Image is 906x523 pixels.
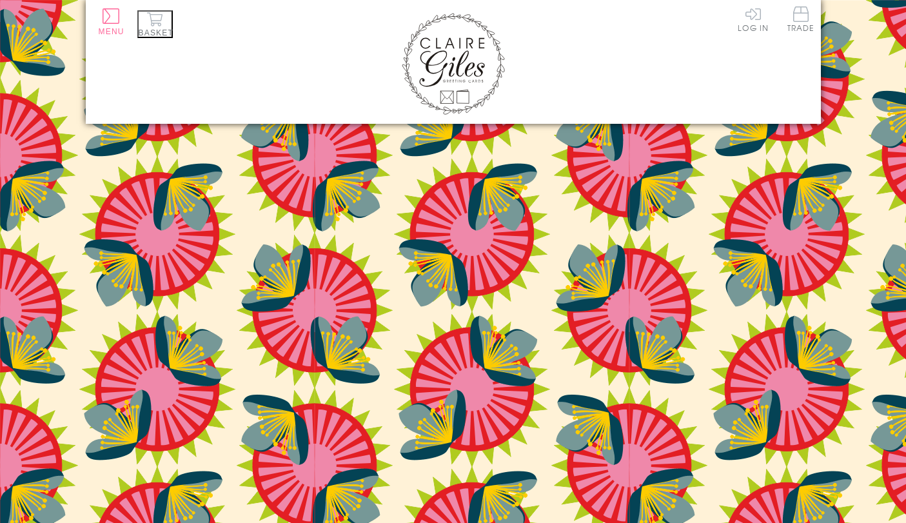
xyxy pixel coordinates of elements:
img: Claire Giles Greetings Cards [402,13,505,115]
button: Basket [137,10,173,38]
button: Menu [99,8,124,36]
span: Menu [99,27,124,36]
a: Log In [738,6,769,32]
a: Trade [787,6,814,34]
span: Trade [787,6,814,32]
